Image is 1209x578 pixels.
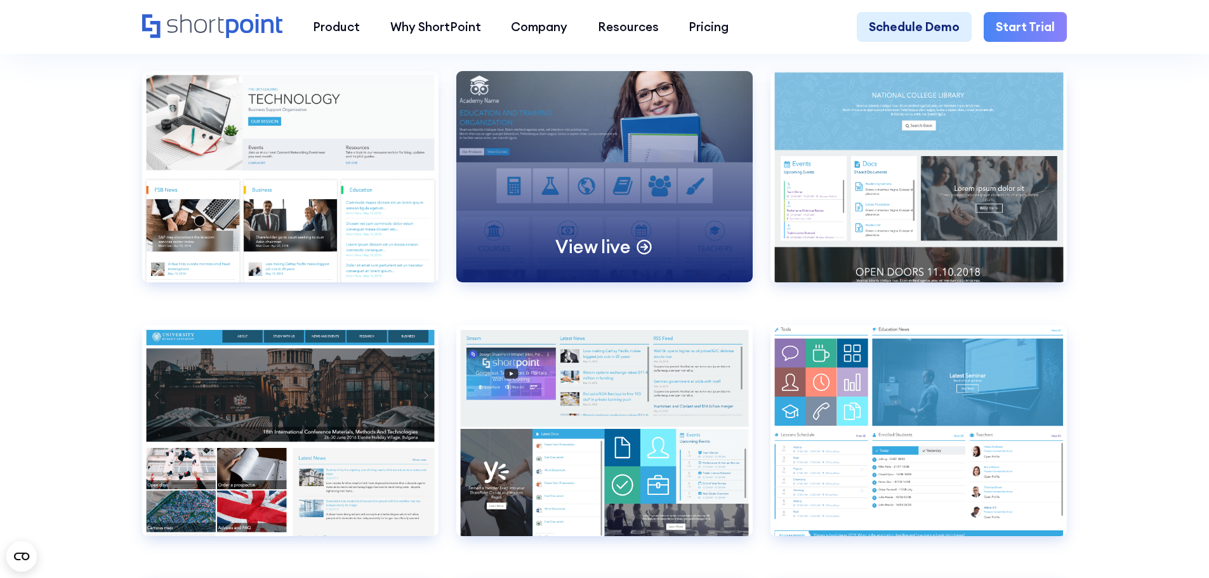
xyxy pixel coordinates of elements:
[984,12,1067,43] a: Start Trial
[770,71,1067,306] a: Education 4
[770,325,1067,560] a: Education 7
[598,18,659,36] div: Resources
[857,12,972,43] a: Schedule Demo
[981,431,1209,578] iframe: Chat Widget
[456,71,753,306] a: Education 1View live
[6,541,37,572] button: Open CMP widget
[142,14,282,40] a: Home
[142,325,439,560] a: Education 5
[456,325,753,560] a: Education 6
[313,18,360,36] div: Product
[496,12,583,43] a: Company
[390,18,481,36] div: Why ShortPoint
[583,12,674,43] a: Resources
[511,18,567,36] div: Company
[689,18,729,36] div: Pricing
[375,12,496,43] a: Why ShortPoint
[142,71,439,306] a: Custom Layout 4
[674,12,744,43] a: Pricing
[555,235,630,258] p: View live
[298,12,375,43] a: Product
